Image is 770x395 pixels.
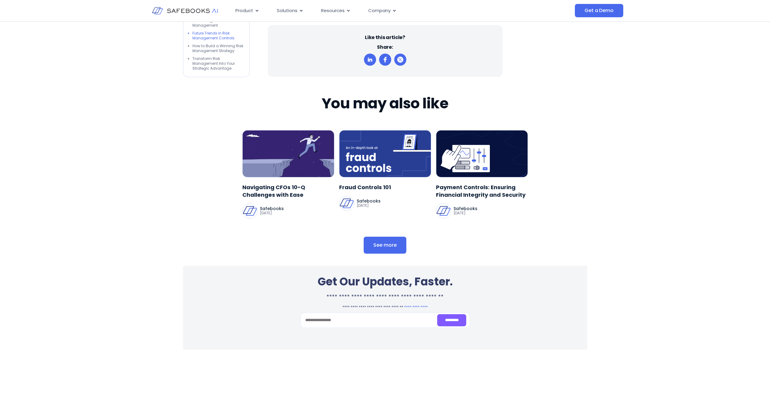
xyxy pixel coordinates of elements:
a: See more [364,237,406,254]
li: How to Build a Winning Risk Management Strategy [192,43,243,53]
a: Payment Controls: Ensuring Financial Integrity and Security [436,183,528,199]
p: [DATE] [260,211,284,216]
p: [DATE] [454,211,477,216]
span: Company [368,7,391,14]
span: Solutions [277,7,297,14]
h6: Share: [377,44,393,51]
img: Payment_Controls_Financial_Integrity-1745252846260.png [436,130,528,177]
img: Safebooks [436,204,451,218]
p: Safebooks [260,206,284,211]
img: Safebooks [243,204,257,218]
div: Menu Toggle [231,5,514,17]
img: Fraud_Controls_101_Marketing_Materials_1-1745304639665.png [339,130,431,177]
nav: Menu [231,5,514,17]
span: Product [235,7,253,14]
img: CFO_10Q_Challenges_1-1745304570588.png [242,130,334,177]
h2: You may also like [322,95,449,112]
a: Fraud Controls 101 [339,183,431,191]
span: Get a Demo [585,8,613,14]
li: Future Trends in Risk Management Controls [192,31,243,40]
li: Transform Risk Management Into Your Strategic Advantage [192,56,243,71]
span: Resources [321,7,345,14]
h6: Like this article? [365,34,405,41]
p: Safebooks [357,199,381,203]
p: [DATE] [357,203,381,208]
a: Get a Demo [575,4,623,17]
img: Safebooks [339,196,354,211]
p: Safebooks [454,206,477,211]
a: Navigating CFOs 10-Q Challenges with Ease [242,183,334,199]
